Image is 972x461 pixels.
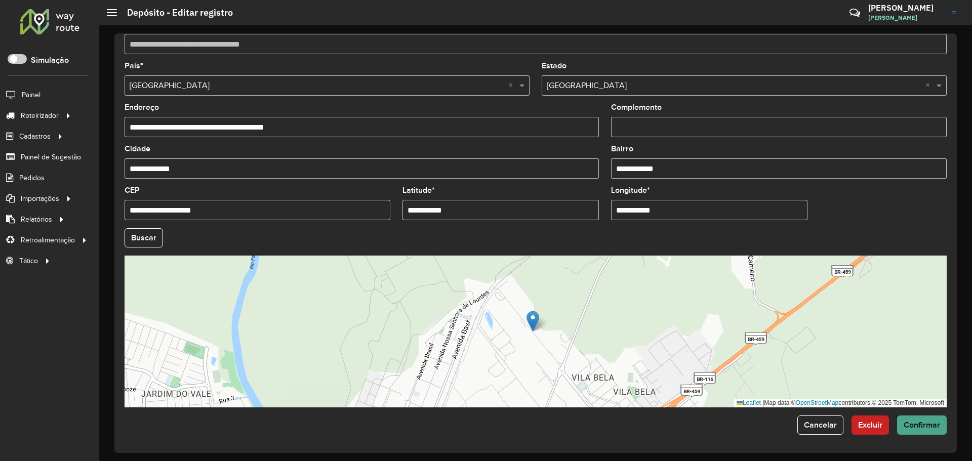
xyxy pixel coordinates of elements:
[125,60,143,72] label: País
[611,101,662,113] label: Complemento
[868,13,944,22] span: [PERSON_NAME]
[904,421,940,429] span: Confirmar
[125,228,163,247] button: Buscar
[125,101,159,113] label: Endereço
[858,421,882,429] span: Excluir
[31,54,69,66] label: Simulação
[21,193,59,204] span: Importações
[734,399,947,407] div: Map data © contributors,© 2025 TomTom, Microsoft
[117,7,233,18] h2: Depósito - Editar registro
[868,3,944,13] h3: [PERSON_NAME]
[19,256,38,266] span: Tático
[797,415,843,435] button: Cancelar
[762,399,764,406] span: |
[925,79,934,92] span: Clear all
[852,415,889,435] button: Excluir
[125,143,150,155] label: Cidade
[526,311,539,331] img: Marker
[804,421,837,429] span: Cancelar
[21,110,59,121] span: Roteirizador
[402,184,435,196] label: Latitude
[21,235,75,245] span: Retroalimentação
[542,60,566,72] label: Estado
[21,152,81,162] span: Painel de Sugestão
[21,214,52,225] span: Relatórios
[19,173,45,183] span: Pedidos
[611,143,633,155] label: Bairro
[796,399,839,406] a: OpenStreetMap
[22,90,40,100] span: Painel
[611,184,650,196] label: Longitude
[737,399,761,406] a: Leaflet
[125,184,140,196] label: CEP
[508,79,517,92] span: Clear all
[844,2,866,24] a: Contato Rápido
[897,415,947,435] button: Confirmar
[19,131,51,142] span: Cadastros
